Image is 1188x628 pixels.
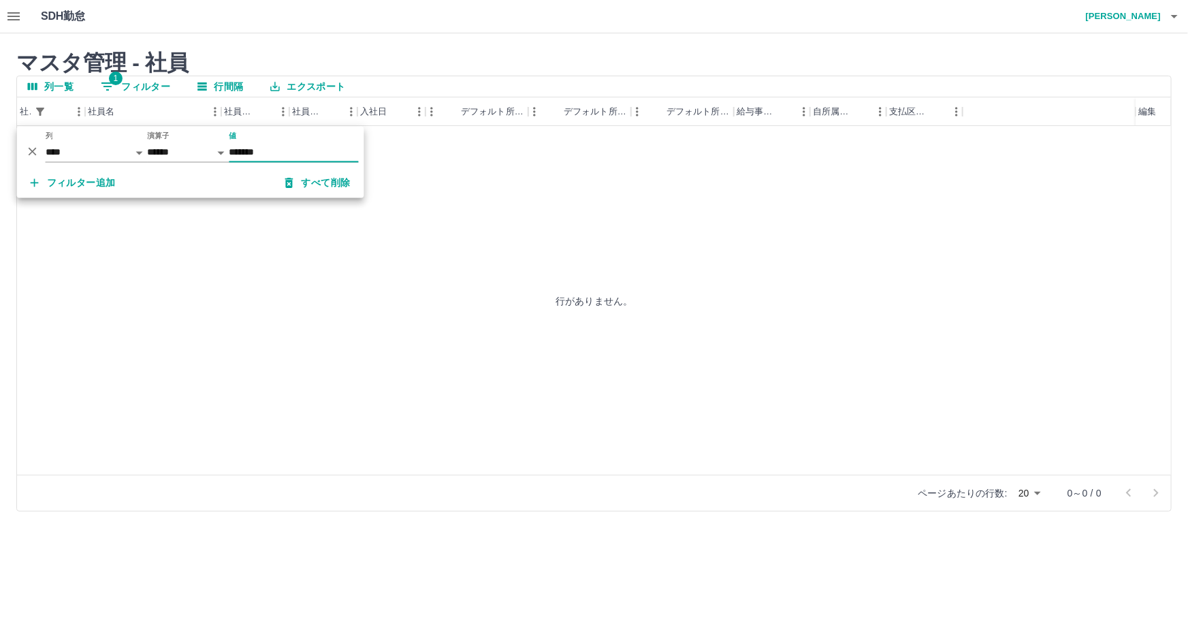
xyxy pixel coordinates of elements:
[409,101,430,122] button: メニュー
[775,102,794,121] button: ソート
[528,97,631,126] div: デフォルト所定終業時刻
[90,76,181,97] button: フィルター表示
[1067,486,1102,500] p: 0～0 / 0
[16,50,1172,76] h2: マスタ管理 - 社員
[927,102,946,121] button: ソート
[357,97,426,126] div: 入社日
[647,102,667,121] button: ソート
[1138,97,1156,126] div: 編集
[360,97,387,126] div: 入社日
[851,102,870,121] button: ソート
[224,97,254,126] div: 社員区分
[810,97,886,126] div: 自所属契約コード
[114,102,133,121] button: ソート
[69,101,89,122] button: メニュー
[85,97,221,126] div: 社員名
[109,72,123,85] span: 1
[292,97,322,126] div: 社員区分コード
[1013,484,1046,503] div: 20
[274,171,362,195] button: すべて削除
[1136,97,1171,126] div: 編集
[17,126,1172,475] div: 行がありません。
[564,97,628,126] div: デフォルト所定終業時刻
[667,97,731,126] div: デフォルト所定休憩時間
[229,131,237,141] label: 値
[31,102,50,121] div: 1件のフィルターを適用中
[341,101,362,122] button: メニュー
[889,97,927,126] div: 支払区分コード
[88,97,114,126] div: 社員名
[50,102,69,121] button: ソート
[20,97,31,126] div: 社員番号
[631,97,734,126] div: デフォルト所定休憩時間
[221,97,289,126] div: 社員区分
[148,131,170,141] label: 演算子
[20,171,127,195] button: フィルター追加
[442,102,461,121] button: ソート
[289,97,357,126] div: 社員区分コード
[254,102,273,121] button: ソート
[187,76,254,97] button: 行間隔
[426,97,528,126] div: デフォルト所定開始時刻
[205,101,225,122] button: メニュー
[31,102,50,121] button: フィルター表示
[259,76,356,97] button: エクスポート
[737,97,775,126] div: 給与事業所コード
[813,97,851,126] div: 自所属契約コード
[545,102,564,121] button: ソート
[46,131,53,141] label: 列
[17,76,84,97] button: 列選択
[461,97,526,126] div: デフォルト所定開始時刻
[22,141,43,161] button: 削除
[273,101,293,122] button: メニュー
[734,97,810,126] div: 給与事業所コード
[886,97,963,126] div: 支払区分コード
[17,97,85,126] div: 社員番号
[946,101,967,122] button: メニュー
[918,486,1008,500] p: ページあたりの行数:
[870,101,890,122] button: メニュー
[387,102,406,121] button: ソート
[794,101,814,122] button: メニュー
[322,102,341,121] button: ソート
